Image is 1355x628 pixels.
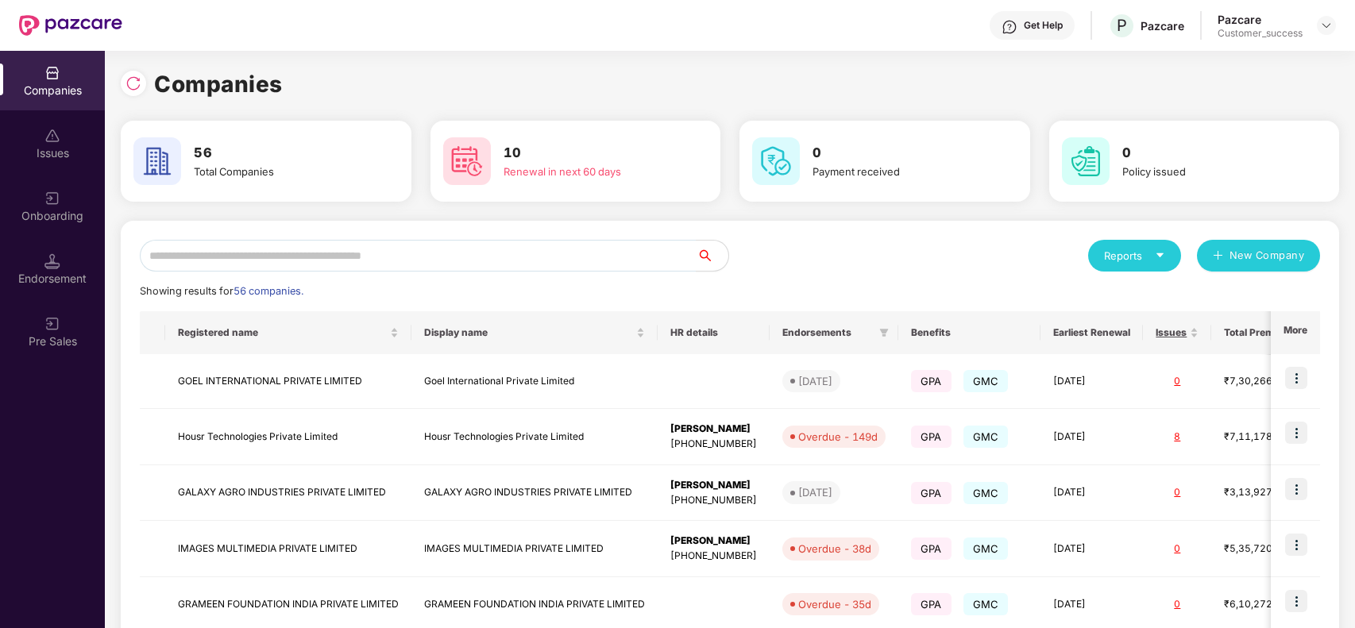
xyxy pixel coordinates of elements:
[1285,367,1307,389] img: icon
[194,164,366,179] div: Total Companies
[963,593,1009,615] span: GMC
[1002,19,1017,35] img: svg+xml;base64,PHN2ZyBpZD0iSGVscC0zMngzMiIgeG1sbnM9Imh0dHA6Ly93d3cudzMub3JnLzIwMDAvc3ZnIiB3aWR0aD...
[1143,311,1211,354] th: Issues
[125,75,141,91] img: svg+xml;base64,PHN2ZyBpZD0iUmVsb2FkLTMyeDMyIiB4bWxucz0iaHR0cDovL3d3dy53My5vcmcvMjAwMC9zdmciIHdpZH...
[670,534,757,549] div: [PERSON_NAME]
[963,370,1009,392] span: GMC
[670,493,757,508] div: [PHONE_NUMBER]
[165,465,411,522] td: GALAXY AGRO INDUSTRIES PRIVATE LIMITED
[1285,534,1307,556] img: icon
[963,482,1009,504] span: GMC
[424,326,633,339] span: Display name
[504,143,676,164] h3: 10
[165,354,411,409] td: GOEL INTERNATIONAL PRIVATE LIMITED
[1197,240,1320,272] button: plusNew Company
[911,370,952,392] span: GPA
[911,593,952,615] span: GPA
[1117,16,1127,35] span: P
[44,65,60,81] img: svg+xml;base64,PHN2ZyBpZD0iQ29tcGFuaWVzIiB4bWxucz0iaHR0cDovL3d3dy53My5vcmcvMjAwMC9zdmciIHdpZHRoPS...
[898,311,1040,354] th: Benefits
[1224,374,1303,389] div: ₹7,30,266.6
[140,285,303,297] span: Showing results for
[1320,19,1333,32] img: svg+xml;base64,PHN2ZyBpZD0iRHJvcGRvd24tMzJ4MzIiIHhtbG5zPSJodHRwOi8vd3d3LnczLm9yZy8yMDAwL3N2ZyIgd2...
[194,143,366,164] h3: 56
[1211,311,1316,354] th: Total Premium
[1040,354,1143,409] td: [DATE]
[798,484,832,500] div: [DATE]
[411,521,658,577] td: IMAGES MULTIMEDIA PRIVATE LIMITED
[752,137,800,185] img: svg+xml;base64,PHN2ZyB4bWxucz0iaHR0cDovL3d3dy53My5vcmcvMjAwMC9zdmciIHdpZHRoPSI2MCIgaGVpZ2h0PSI2MC...
[670,549,757,564] div: [PHONE_NUMBER]
[696,240,729,272] button: search
[1224,541,1303,557] div: ₹5,35,720
[1285,422,1307,444] img: icon
[165,409,411,465] td: Housr Technologies Private Limited
[1122,143,1295,164] h3: 0
[696,249,728,262] span: search
[1213,250,1223,263] span: plus
[44,316,60,332] img: svg+xml;base64,PHN2ZyB3aWR0aD0iMjAiIGhlaWdodD0iMjAiIHZpZXdCb3g9IjAgMCAyMCAyMCIgZmlsbD0ibm9uZSIgeG...
[133,137,181,185] img: svg+xml;base64,PHN2ZyB4bWxucz0iaHR0cDovL3d3dy53My5vcmcvMjAwMC9zdmciIHdpZHRoPSI2MCIgaGVpZ2h0PSI2MC...
[154,67,283,102] h1: Companies
[658,311,770,354] th: HR details
[1224,430,1303,445] div: ₹7,11,178.92
[876,323,892,342] span: filter
[813,164,985,179] div: Payment received
[1156,326,1187,339] span: Issues
[813,143,985,164] h3: 0
[670,422,757,437] div: [PERSON_NAME]
[1156,485,1199,500] div: 0
[1040,521,1143,577] td: [DATE]
[411,311,658,354] th: Display name
[911,482,952,504] span: GPA
[1285,478,1307,500] img: icon
[670,437,757,452] div: [PHONE_NUMBER]
[44,191,60,206] img: svg+xml;base64,PHN2ZyB3aWR0aD0iMjAiIGhlaWdodD0iMjAiIHZpZXdCb3g9IjAgMCAyMCAyMCIgZmlsbD0ibm9uZSIgeG...
[1040,409,1143,465] td: [DATE]
[1156,374,1199,389] div: 0
[1104,248,1165,264] div: Reports
[1141,18,1184,33] div: Pazcare
[1040,465,1143,522] td: [DATE]
[1156,430,1199,445] div: 8
[44,128,60,144] img: svg+xml;base64,PHN2ZyBpZD0iSXNzdWVzX2Rpc2FibGVkIiB4bWxucz0iaHR0cDovL3d3dy53My5vcmcvMjAwMC9zdmciIH...
[1285,590,1307,612] img: icon
[798,429,878,445] div: Overdue - 149d
[504,164,676,179] div: Renewal in next 60 days
[44,253,60,269] img: svg+xml;base64,PHN2ZyB3aWR0aD0iMTQuNSIgaGVpZ2h0PSIxNC41IiB2aWV3Qm94PSIwIDAgMTYgMTYiIGZpbGw9Im5vbm...
[1271,311,1320,354] th: More
[1230,248,1305,264] span: New Company
[1122,164,1295,179] div: Policy issued
[411,465,658,522] td: GALAXY AGRO INDUSTRIES PRIVATE LIMITED
[1224,485,1303,500] div: ₹3,13,927.2
[1156,597,1199,612] div: 0
[1155,250,1165,260] span: caret-down
[798,541,871,557] div: Overdue - 38d
[1224,597,1303,612] div: ₹6,10,272.4
[411,354,658,409] td: Goel International Private Limited
[879,328,889,337] span: filter
[1218,12,1303,27] div: Pazcare
[1224,326,1291,339] span: Total Premium
[411,409,658,465] td: Housr Technologies Private Limited
[670,478,757,493] div: [PERSON_NAME]
[963,537,1009,560] span: GMC
[165,311,411,354] th: Registered name
[1040,311,1143,354] th: Earliest Renewal
[234,285,303,297] span: 56 companies.
[165,521,411,577] td: IMAGES MULTIMEDIA PRIVATE LIMITED
[798,596,871,612] div: Overdue - 35d
[178,326,387,339] span: Registered name
[1024,19,1063,32] div: Get Help
[782,326,873,339] span: Endorsements
[798,373,832,389] div: [DATE]
[1156,541,1199,557] div: 0
[911,537,952,560] span: GPA
[1218,27,1303,40] div: Customer_success
[1062,137,1110,185] img: svg+xml;base64,PHN2ZyB4bWxucz0iaHR0cDovL3d3dy53My5vcmcvMjAwMC9zdmciIHdpZHRoPSI2MCIgaGVpZ2h0PSI2MC...
[963,426,1009,448] span: GMC
[19,15,122,36] img: New Pazcare Logo
[443,137,491,185] img: svg+xml;base64,PHN2ZyB4bWxucz0iaHR0cDovL3d3dy53My5vcmcvMjAwMC9zdmciIHdpZHRoPSI2MCIgaGVpZ2h0PSI2MC...
[911,426,952,448] span: GPA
